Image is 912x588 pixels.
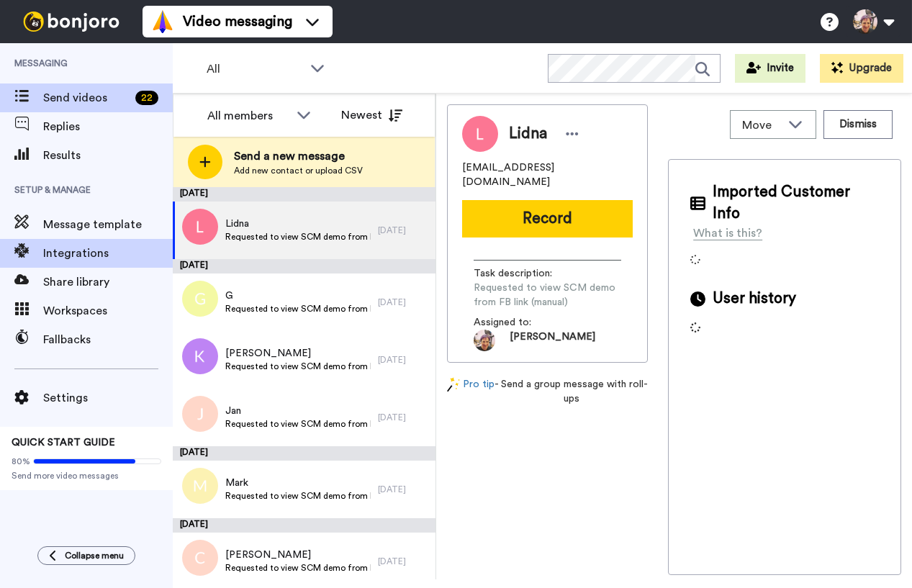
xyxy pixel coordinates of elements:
span: Lidna [225,217,371,231]
img: avatar [182,540,218,576]
span: Requested to view SCM demo from FB link (manual) [474,281,621,309]
div: [DATE] [378,484,428,495]
span: Requested to view SCM demo from FB link (manual) [225,303,371,315]
span: All [207,60,303,78]
div: What is this? [693,225,762,242]
span: Share library [43,273,173,291]
span: Results [43,147,173,164]
span: Workspaces [43,302,173,320]
img: vm-color.svg [151,10,174,33]
span: Send more video messages [12,470,161,481]
span: Add new contact or upload CSV [234,165,363,176]
span: [PERSON_NAME] [510,330,595,351]
img: 7d581cda-ce05-4f3e-93f8-9a338b618e34-1560301917.jpg [474,330,495,351]
span: Requested to view SCM demo from FB link (manual) [225,418,371,430]
img: avatar [182,468,218,504]
span: Requested to view SCM demo from FB link (manual) [225,231,371,243]
span: [PERSON_NAME] [225,346,371,361]
span: G [225,289,371,303]
span: Message template [43,216,173,233]
div: [DATE] [378,556,428,567]
button: Record [462,200,633,238]
div: [DATE] [173,446,435,461]
span: Requested to view SCM demo from FB link (manual) [225,490,371,502]
span: Lidna [509,123,547,145]
span: Assigned to: [474,315,574,330]
span: User history [713,288,796,309]
span: Settings [43,389,173,407]
a: Pro tip [447,377,495,406]
div: [DATE] [378,225,428,236]
span: Requested to view SCM demo from FB link (manual) [225,562,371,574]
span: Integrations [43,245,173,262]
div: [DATE] [378,354,428,366]
span: QUICK START GUIDE [12,438,115,448]
img: avatar [182,338,218,374]
span: Replies [43,118,173,135]
img: avatar [182,281,218,317]
img: avatar [182,209,218,245]
span: Move [742,117,781,134]
img: bj-logo-header-white.svg [17,12,125,32]
div: - Send a group message with roll-ups [447,377,648,406]
div: [DATE] [378,412,428,423]
button: Dismiss [823,110,893,139]
div: All members [207,107,289,125]
span: [PERSON_NAME] [225,548,371,562]
span: 80% [12,456,30,467]
span: Video messaging [183,12,292,32]
div: [DATE] [173,518,435,533]
img: avatar [182,396,218,432]
div: [DATE] [173,259,435,273]
span: Jan [225,404,371,418]
button: Invite [735,54,805,83]
span: Mark [225,476,371,490]
span: Send a new message [234,148,363,165]
div: [DATE] [378,297,428,308]
span: Imported Customer Info [713,181,879,225]
button: Collapse menu [37,546,135,565]
div: [DATE] [173,187,435,202]
img: magic-wand.svg [447,377,460,392]
div: 22 [135,91,158,105]
span: Fallbacks [43,331,173,348]
span: [EMAIL_ADDRESS][DOMAIN_NAME] [462,160,633,189]
span: Task description : [474,266,574,281]
button: Upgrade [820,54,903,83]
span: Send videos [43,89,130,107]
img: Image of Lidna [462,116,498,152]
span: Requested to view SCM demo from FB link (manual) [225,361,371,372]
button: Newest [330,101,413,130]
span: Collapse menu [65,550,124,561]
